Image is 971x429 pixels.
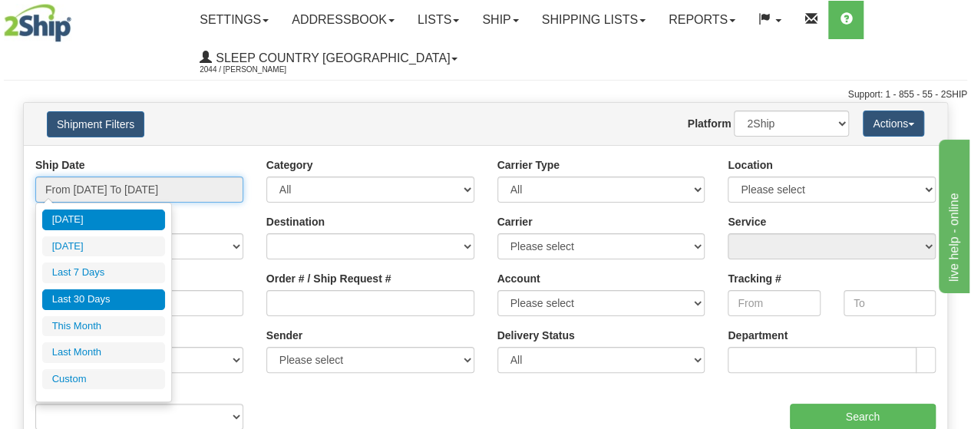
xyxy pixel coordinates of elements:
li: Last Month [42,342,165,363]
label: Order # / Ship Request # [266,271,391,286]
a: Lists [406,1,471,39]
span: Sleep Country [GEOGRAPHIC_DATA] [212,51,450,64]
a: Reports [657,1,747,39]
li: Last 7 Days [42,262,165,283]
img: logo2044.jpg [4,4,71,42]
label: Delivery Status [497,328,575,343]
a: Ship [471,1,530,39]
input: To [844,290,936,316]
label: Location [728,157,772,173]
div: Support: 1 - 855 - 55 - 2SHIP [4,88,967,101]
label: Sender [266,328,302,343]
input: From [728,290,820,316]
label: Account [497,271,540,286]
li: Last 30 Days [42,289,165,310]
label: Carrier [497,214,533,229]
label: Department [728,328,788,343]
a: Settings [188,1,280,39]
li: This Month [42,316,165,337]
span: 2044 / [PERSON_NAME] [200,62,315,78]
button: Shipment Filters [47,111,144,137]
label: Carrier Type [497,157,560,173]
li: [DATE] [42,210,165,230]
label: Platform [688,116,732,131]
li: [DATE] [42,236,165,257]
li: Custom [42,369,165,390]
div: live help - online [12,9,142,28]
a: Addressbook [280,1,406,39]
a: Sleep Country [GEOGRAPHIC_DATA] 2044 / [PERSON_NAME] [188,39,469,78]
a: Shipping lists [530,1,657,39]
label: Ship Date [35,157,85,173]
button: Actions [863,111,924,137]
label: Tracking # [728,271,781,286]
iframe: chat widget [936,136,969,292]
label: Service [728,214,766,229]
label: Destination [266,214,325,229]
label: Category [266,157,313,173]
